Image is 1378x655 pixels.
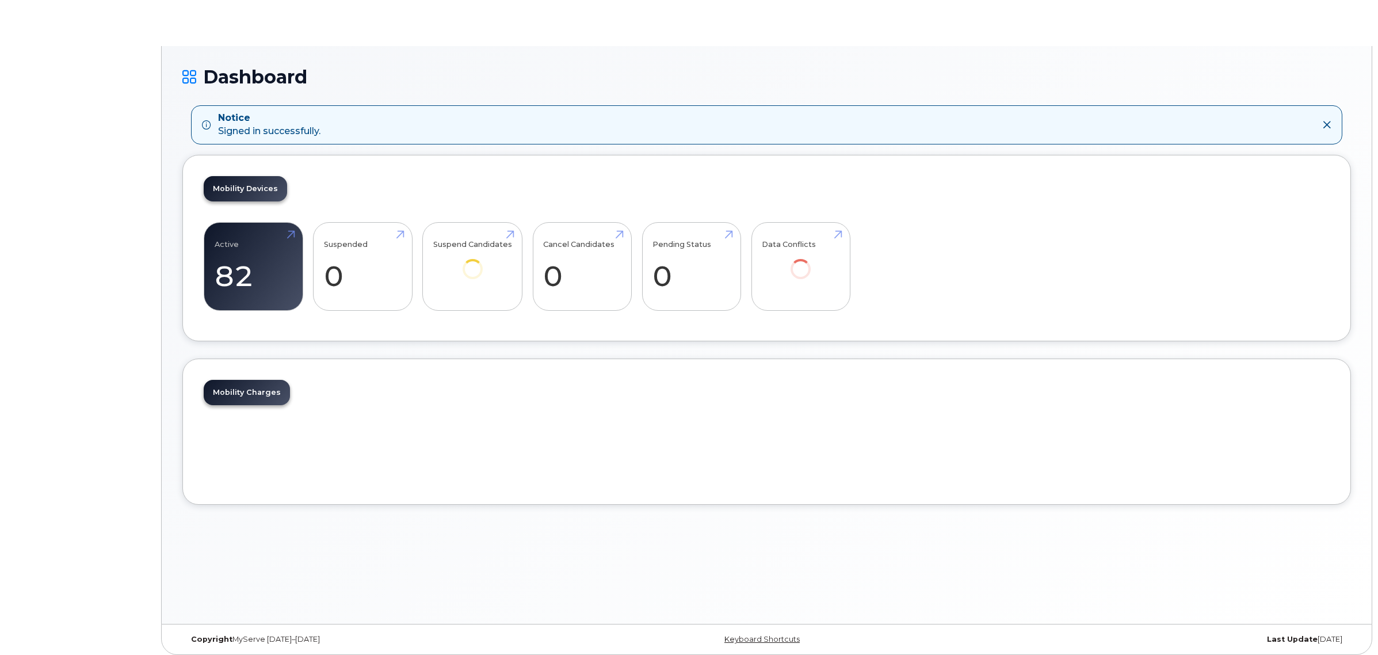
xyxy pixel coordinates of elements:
[182,635,572,644] div: MyServe [DATE]–[DATE]
[215,229,292,304] a: Active 82
[204,380,290,405] a: Mobility Charges
[204,176,287,201] a: Mobility Devices
[433,229,512,295] a: Suspend Candidates
[961,635,1351,644] div: [DATE]
[762,229,839,295] a: Data Conflicts
[724,635,800,643] a: Keyboard Shortcuts
[218,112,320,125] strong: Notice
[1267,635,1318,643] strong: Last Update
[652,229,730,304] a: Pending Status 0
[182,67,1351,87] h1: Dashboard
[191,635,232,643] strong: Copyright
[324,229,402,304] a: Suspended 0
[543,229,621,304] a: Cancel Candidates 0
[218,112,320,138] div: Signed in successfully.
